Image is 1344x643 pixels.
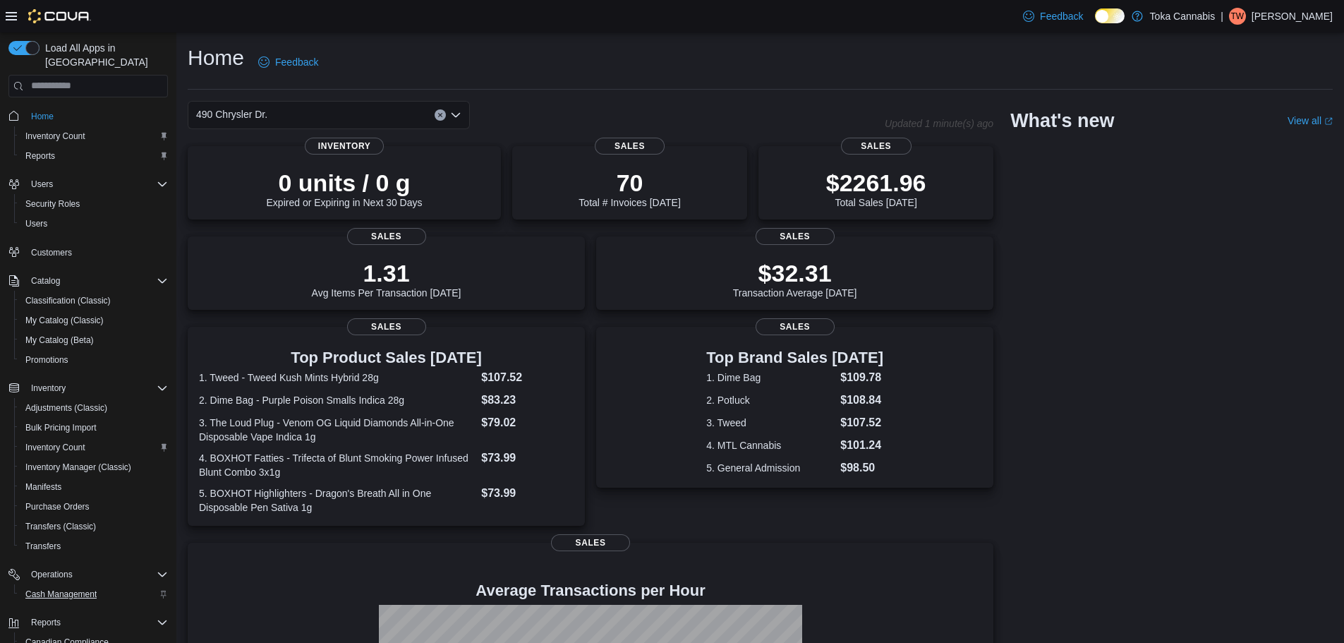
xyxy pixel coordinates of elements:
[435,109,446,121] button: Clear input
[1324,117,1333,126] svg: External link
[188,44,244,72] h1: Home
[20,439,168,456] span: Inventory Count
[25,380,71,397] button: Inventory
[25,422,97,433] span: Bulk Pricing Import
[25,402,107,414] span: Adjustments (Classic)
[28,9,91,23] img: Cova
[20,128,91,145] a: Inventory Count
[20,148,168,164] span: Reports
[20,399,113,416] a: Adjustments (Classic)
[31,275,60,287] span: Catalog
[1040,9,1083,23] span: Feedback
[840,414,883,431] dd: $107.52
[1231,8,1245,25] span: TW
[20,332,168,349] span: My Catalog (Beta)
[14,457,174,477] button: Inventory Manager (Classic)
[840,459,883,476] dd: $98.50
[733,259,857,287] p: $32.31
[31,247,72,258] span: Customers
[20,351,74,368] a: Promotions
[199,416,476,444] dt: 3. The Loud Plug - Venom OG Liquid Diamonds All-in-One Disposable Vape Indica 1g
[25,521,96,532] span: Transfers (Classic)
[14,126,174,146] button: Inventory Count
[25,244,78,261] a: Customers
[20,292,116,309] a: Classification (Classic)
[595,138,665,155] span: Sales
[3,106,174,126] button: Home
[20,312,168,329] span: My Catalog (Classic)
[14,146,174,166] button: Reports
[706,349,883,366] h3: Top Brand Sales [DATE]
[25,335,94,346] span: My Catalog (Beta)
[20,351,168,368] span: Promotions
[20,538,168,555] span: Transfers
[1221,8,1223,25] p: |
[25,380,168,397] span: Inventory
[481,414,574,431] dd: $79.02
[826,169,926,208] div: Total Sales [DATE]
[481,485,574,502] dd: $73.99
[25,108,59,125] a: Home
[31,383,66,394] span: Inventory
[733,259,857,299] div: Transaction Average [DATE]
[20,148,61,164] a: Reports
[1252,8,1333,25] p: [PERSON_NAME]
[305,138,384,155] span: Inventory
[25,272,168,289] span: Catalog
[20,419,168,436] span: Bulk Pricing Import
[14,497,174,517] button: Purchase Orders
[25,176,59,193] button: Users
[1017,2,1089,30] a: Feedback
[25,541,61,552] span: Transfers
[3,613,174,632] button: Reports
[14,330,174,350] button: My Catalog (Beta)
[20,518,168,535] span: Transfers (Classic)
[199,393,476,407] dt: 2. Dime Bag - Purple Poison Smalls Indica 28g
[14,438,174,457] button: Inventory Count
[14,517,174,536] button: Transfers (Classic)
[20,292,168,309] span: Classification (Classic)
[31,111,54,122] span: Home
[40,41,168,69] span: Load All Apps in [GEOGRAPHIC_DATA]
[20,332,99,349] a: My Catalog (Beta)
[20,459,137,476] a: Inventory Manager (Classic)
[347,318,426,335] span: Sales
[25,218,47,229] span: Users
[14,477,174,497] button: Manifests
[14,214,174,234] button: Users
[275,55,318,69] span: Feedback
[481,369,574,386] dd: $107.52
[199,486,476,515] dt: 5. BOXHOT Highlighters - Dragon's Breath All in One Disposable Pen Sativa 1g
[756,228,835,245] span: Sales
[196,106,267,123] span: 490 Chrysler Dr.
[25,295,111,306] span: Classification (Classic)
[253,48,324,76] a: Feedback
[706,416,835,430] dt: 3. Tweed
[199,582,982,599] h4: Average Transactions per Hour
[14,194,174,214] button: Security Roles
[20,399,168,416] span: Adjustments (Classic)
[579,169,680,208] div: Total # Invoices [DATE]
[267,169,423,197] p: 0 units / 0 g
[1010,109,1114,132] h2: What's new
[14,418,174,438] button: Bulk Pricing Import
[25,566,78,583] button: Operations
[25,614,168,631] span: Reports
[706,393,835,407] dt: 2. Potluck
[14,536,174,556] button: Transfers
[25,272,66,289] button: Catalog
[20,419,102,436] a: Bulk Pricing Import
[826,169,926,197] p: $2261.96
[20,459,168,476] span: Inventory Manager (Classic)
[199,349,574,366] h3: Top Product Sales [DATE]
[312,259,461,299] div: Avg Items Per Transaction [DATE]
[25,614,66,631] button: Reports
[20,586,102,603] a: Cash Management
[450,109,461,121] button: Open list of options
[25,315,104,326] span: My Catalog (Classic)
[20,196,168,212] span: Security Roles
[25,481,61,493] span: Manifests
[3,242,174,263] button: Customers
[1150,8,1216,25] p: Toka Cannabis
